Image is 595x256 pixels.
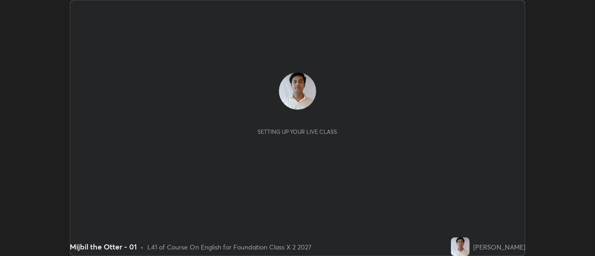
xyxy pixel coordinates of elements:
[473,242,525,252] div: [PERSON_NAME]
[258,128,337,135] div: Setting up your live class
[70,241,137,252] div: Mijbil the Otter - 01
[451,237,469,256] img: 40f60ab98aea4b96af81fb3ee7198ce3.jpg
[140,242,144,252] div: •
[147,242,311,252] div: L41 of Course On English for Foundation Class X 2 2027
[279,72,316,110] img: 40f60ab98aea4b96af81fb3ee7198ce3.jpg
